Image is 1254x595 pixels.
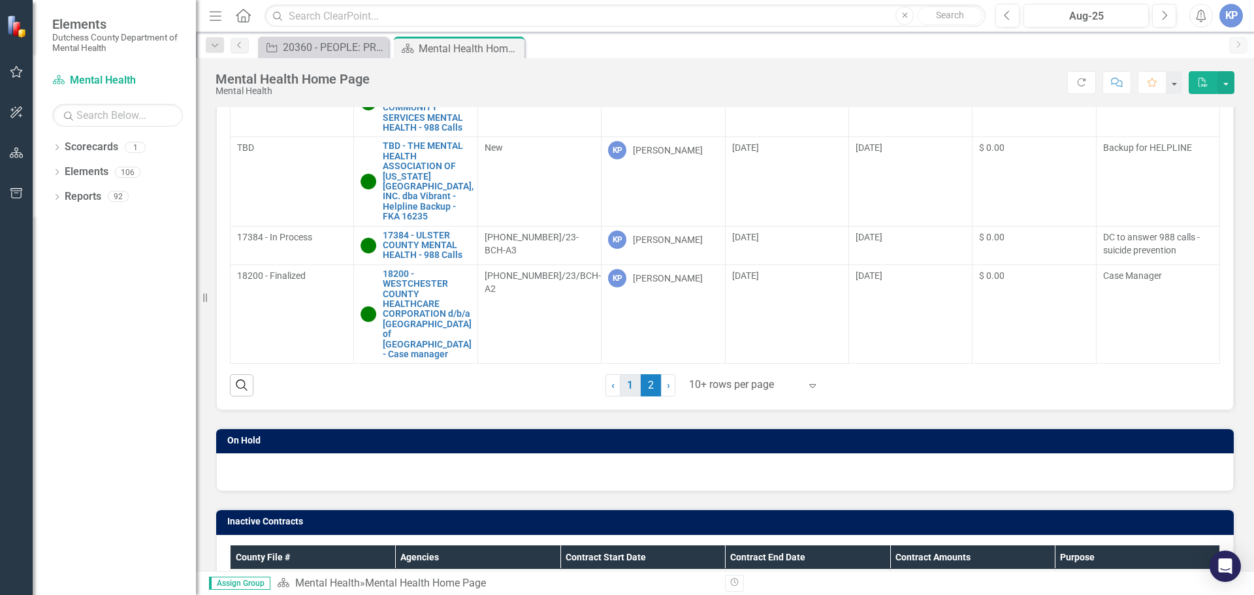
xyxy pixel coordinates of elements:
div: Mental Health Home Page [419,40,521,57]
img: Active [361,238,376,253]
div: KP [608,141,626,159]
td: Double-Click to Edit [602,137,725,226]
h3: Inactive Contracts [227,517,1227,526]
div: Aug-25 [1028,8,1144,24]
span: Case Manager [1103,270,1162,281]
h3: On Hold [227,436,1227,445]
a: Mental Health [295,577,360,589]
div: Mental Health [216,86,370,96]
td: Double-Click to Edit [231,265,354,364]
a: Reports [65,189,101,204]
span: $ 0.00 [979,232,1005,242]
td: Double-Click to Edit [477,226,601,265]
button: Aug-25 [1023,4,1149,27]
td: Double-Click to Edit [848,137,972,226]
div: 106 [115,167,140,178]
td: Double-Click to Edit Right Click for Context Menu [354,137,477,226]
button: Search [917,7,982,25]
span: [PHONE_NUMBER]/23-BCH-A3 [485,232,579,255]
div: [PERSON_NAME] [633,272,703,285]
span: [DATE] [732,142,759,153]
span: Search [936,10,964,20]
span: › [667,379,670,391]
td: Double-Click to Edit Right Click for Context Menu [354,226,477,265]
td: Double-Click to Edit [231,137,354,226]
input: Search ClearPoint... [265,5,986,27]
td: Double-Click to Edit [231,226,354,265]
td: Double-Click to Edit [848,226,972,265]
div: Mental Health Home Page [365,577,486,589]
a: Elements [65,165,108,180]
div: KP [608,269,626,287]
a: 1 [620,374,641,396]
div: Open Intercom Messenger [1210,551,1241,582]
a: Mental Health [52,73,183,88]
td: Double-Click to Edit [973,265,1096,364]
td: Double-Click to Edit [973,137,1096,226]
td: Double-Click to Edit [1096,137,1219,226]
span: [DATE] [856,270,882,281]
td: Double-Click to Edit [477,137,601,226]
td: Double-Click to Edit [602,265,725,364]
span: TBD [237,142,254,153]
div: 1 [125,142,146,153]
span: [DATE] [856,142,882,153]
span: [PHONE_NUMBER]/23/BCH-A2 [485,270,601,294]
input: Search Below... [52,104,183,127]
a: 18200 - WESTCHESTER COUNTY HEALTHCARE CORPORATION d/b/a [GEOGRAPHIC_DATA] of [GEOGRAPHIC_DATA] - ... [383,269,472,360]
span: ‹ [611,379,615,391]
span: [DATE] [856,232,882,242]
span: Backup for HELPLINE [1103,142,1192,153]
a: 17384 - ULSTER COUNTY MENTAL HEALTH - 988 Calls [383,231,470,261]
td: Double-Click to Edit [725,265,848,364]
div: [PERSON_NAME] [633,233,703,246]
img: Active [361,306,376,322]
span: 18200 - Finalized [237,270,306,281]
td: Double-Click to Edit [973,226,1096,265]
a: Scorecards [65,140,118,155]
td: Double-Click to Edit Right Click for Context Menu [354,265,477,364]
td: Double-Click to Edit [725,137,848,226]
span: New [485,142,503,153]
span: DC to answer 988 calls - suicide prevention [1103,232,1200,255]
span: [DATE] [732,270,759,281]
a: 20360 - PEOPLE: PROJECTS TO EMPOWER AND ORGANIZE THE PSYCHIATRICALLY LABELED, INC. - 988 Help Lin... [261,39,385,56]
span: 17384 - In Process [237,232,312,242]
div: 20360 - PEOPLE: PROJECTS TO EMPOWER AND ORGANIZE THE PSYCHIATRICALLY LABELED, INC. - 988 Help Lin... [283,39,385,56]
div: 92 [108,191,129,202]
td: Double-Click to Edit [848,265,972,364]
div: » [277,576,715,591]
span: Elements [52,16,183,32]
img: ClearPoint Strategy [7,14,29,37]
td: Double-Click to Edit [725,226,848,265]
td: Double-Click to Edit [602,226,725,265]
span: $ 0.00 [979,270,1005,281]
div: Mental Health Home Page [216,72,370,86]
a: TBD - THE MENTAL HEALTH ASSOCIATION OF [US_STATE][GEOGRAPHIC_DATA], INC. dba Vibrant - Helpline B... [383,141,474,221]
div: [PERSON_NAME] [633,144,703,157]
img: Active [361,174,376,189]
div: KP [608,231,626,249]
small: Dutchess County Department of Mental Health [52,32,183,54]
span: [DATE] [732,232,759,242]
span: Assign Group [209,577,270,590]
td: Double-Click to Edit [477,265,601,364]
span: $ 0.00 [979,142,1005,153]
button: KP [1219,4,1243,27]
td: Double-Click to Edit [1096,265,1219,364]
td: Double-Click to Edit [1096,226,1219,265]
span: 2 [641,374,662,396]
